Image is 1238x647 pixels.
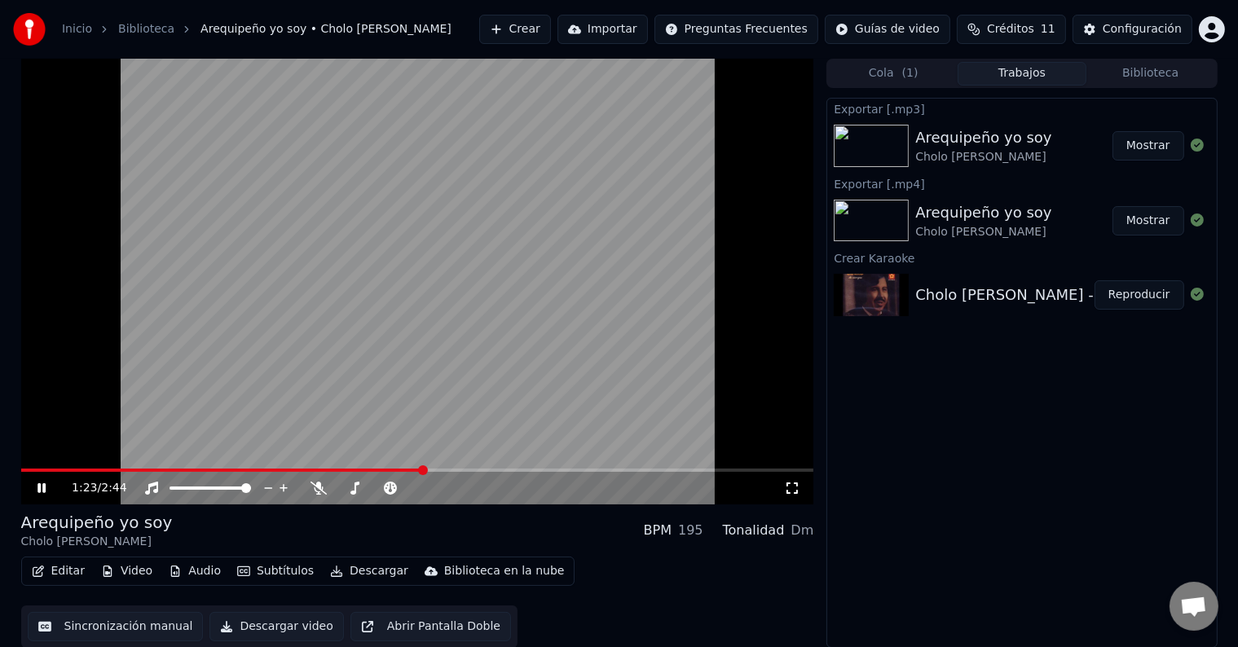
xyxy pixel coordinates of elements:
[915,126,1051,149] div: Arequipeño yo soy
[827,99,1216,118] div: Exportar [.mp3]
[162,560,227,583] button: Audio
[1112,131,1184,161] button: Mostrar
[723,521,785,540] div: Tonalidad
[1095,280,1184,310] button: Reproducir
[915,224,1051,240] div: Cholo [PERSON_NAME]
[1103,21,1182,37] div: Configuración
[987,21,1034,37] span: Créditos
[557,15,648,44] button: Importar
[118,21,174,37] a: Biblioteca
[915,149,1051,165] div: Cholo [PERSON_NAME]
[1041,21,1055,37] span: 11
[350,612,511,641] button: Abrir Pantalla Doble
[101,480,126,496] span: 2:44
[72,480,97,496] span: 1:23
[72,480,111,496] div: /
[678,521,703,540] div: 195
[324,560,415,583] button: Descargar
[957,15,1066,44] button: Créditos11
[28,612,204,641] button: Sincronización manual
[654,15,818,44] button: Preguntas Frecuentes
[915,201,1051,224] div: Arequipeño yo soy
[13,13,46,46] img: youka
[829,62,958,86] button: Cola
[827,248,1216,267] div: Crear Karaoke
[644,521,672,540] div: BPM
[231,560,320,583] button: Subtítulos
[95,560,159,583] button: Video
[791,521,813,540] div: Dm
[1170,582,1218,631] a: Chat abierto
[209,612,343,641] button: Descargar video
[444,563,565,579] div: Biblioteca en la nube
[915,284,1234,306] div: Cholo [PERSON_NAME] - Arequipeño yo soy
[1073,15,1192,44] button: Configuración
[25,560,91,583] button: Editar
[1112,206,1184,235] button: Mostrar
[21,534,173,550] div: Cholo [PERSON_NAME]
[62,21,452,37] nav: breadcrumb
[1086,62,1215,86] button: Biblioteca
[958,62,1086,86] button: Trabajos
[825,15,950,44] button: Guías de video
[62,21,92,37] a: Inicio
[21,511,173,534] div: Arequipeño yo soy
[200,21,452,37] span: Arequipeño yo soy • Cholo [PERSON_NAME]
[479,15,551,44] button: Crear
[827,174,1216,193] div: Exportar [.mp4]
[902,65,919,81] span: ( 1 )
